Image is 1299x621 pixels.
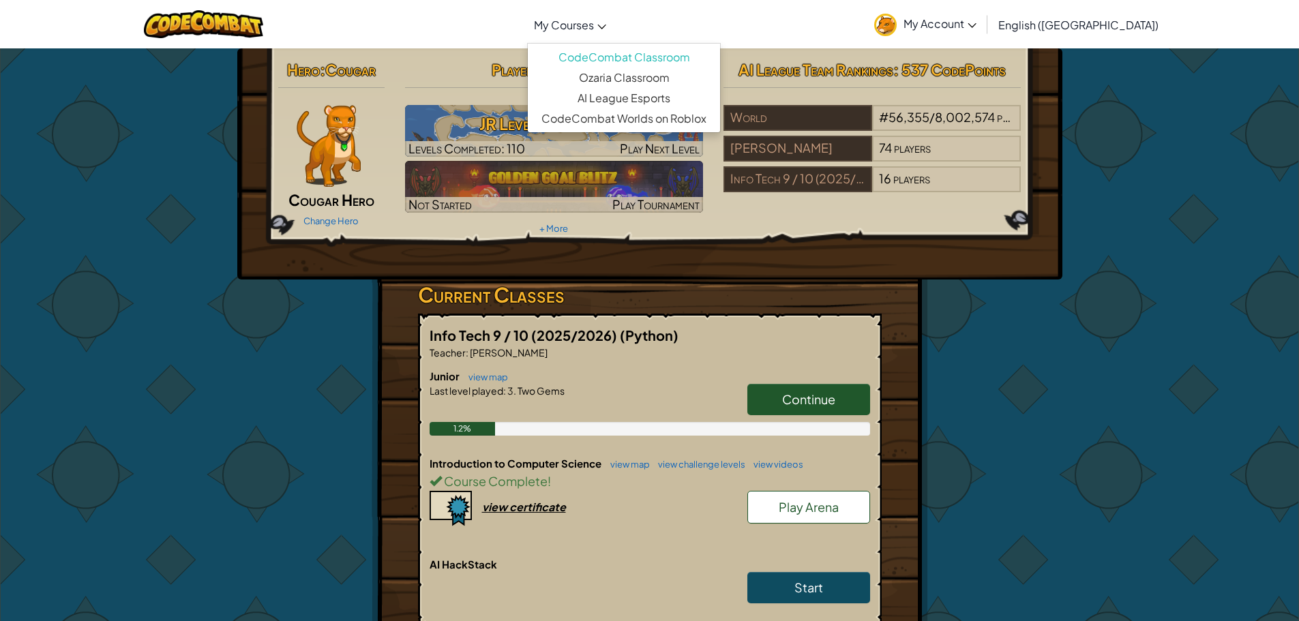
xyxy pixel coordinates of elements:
a: view map [603,459,650,470]
img: JR Level 3: Two Gems [405,105,703,157]
span: English ([GEOGRAPHIC_DATA]) [998,18,1159,32]
div: Info Tech 9 / 10 (2025/2026) [723,166,872,192]
span: Player [492,60,533,79]
a: AI League Esports [528,88,720,108]
span: players [997,109,1034,125]
span: Hero [287,60,320,79]
a: view certificate [430,500,566,514]
img: avatar [874,14,897,36]
span: : [320,60,325,79]
span: Start [794,579,823,595]
span: 3. [506,384,516,397]
span: Cougar Hero [288,190,374,209]
span: Teacher [430,346,466,359]
div: [PERSON_NAME] [723,136,872,162]
img: Golden Goal [405,161,703,213]
span: 8,002,574 [935,109,995,125]
span: Info Tech 9 / 10 (2025/2026) [430,327,620,344]
span: ! [548,473,551,489]
span: : 537 CodePoints [893,60,1006,79]
a: CodeCombat Worlds on Roblox [528,108,720,129]
span: : [503,384,506,397]
span: 16 [879,170,891,186]
a: My Courses [527,6,613,43]
span: players [894,140,931,155]
a: + More [539,223,568,234]
a: Play Next Level [405,105,703,157]
a: World#56,355/8,002,574players [723,118,1021,134]
span: AI HackStack [430,558,497,571]
span: Play Arena [779,499,839,515]
a: [PERSON_NAME]74players [723,149,1021,164]
h3: Current Classes [418,279,882,310]
span: Levels Completed: 110 [408,140,525,156]
span: players [893,170,930,186]
span: Play Tournament [612,196,700,212]
span: My Courses [534,18,594,32]
span: 74 [879,140,892,155]
span: (Python) [620,327,678,344]
a: Ozaria Classroom [528,67,720,88]
div: World [723,105,872,131]
span: Two Gems [516,384,565,397]
a: view map [462,372,508,382]
span: My Account [904,16,976,31]
img: certificate-icon.png [430,491,472,526]
span: Introduction to Computer Science [430,457,603,470]
span: Play Next Level [620,140,700,156]
img: CodeCombat logo [144,10,263,38]
span: # [879,109,889,125]
img: cougar-paper-dolls.png [297,105,361,187]
a: CodeCombat Classroom [528,47,720,67]
a: Info Tech 9 / 10 (2025/2026)16players [723,179,1021,195]
div: view certificate [482,500,566,514]
span: Continue [782,391,835,407]
a: English ([GEOGRAPHIC_DATA]) [991,6,1165,43]
a: view challenge levels [651,459,745,470]
span: AI League Team Rankings [738,60,893,79]
a: My Account [867,3,983,46]
a: Not StartedPlay Tournament [405,161,703,213]
span: [PERSON_NAME] [468,346,548,359]
span: / [929,109,935,125]
a: Start [747,572,870,603]
span: Not Started [408,196,472,212]
span: Cougar [325,60,376,79]
h3: JR Level 3: Two Gems [405,108,703,139]
span: Junior [430,369,462,382]
span: : [466,346,468,359]
span: 56,355 [889,109,929,125]
a: view videos [747,459,803,470]
div: 1.2% [430,422,496,436]
a: Change Hero [303,215,359,226]
span: Course Complete [442,473,548,489]
span: Last level played [430,384,503,397]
